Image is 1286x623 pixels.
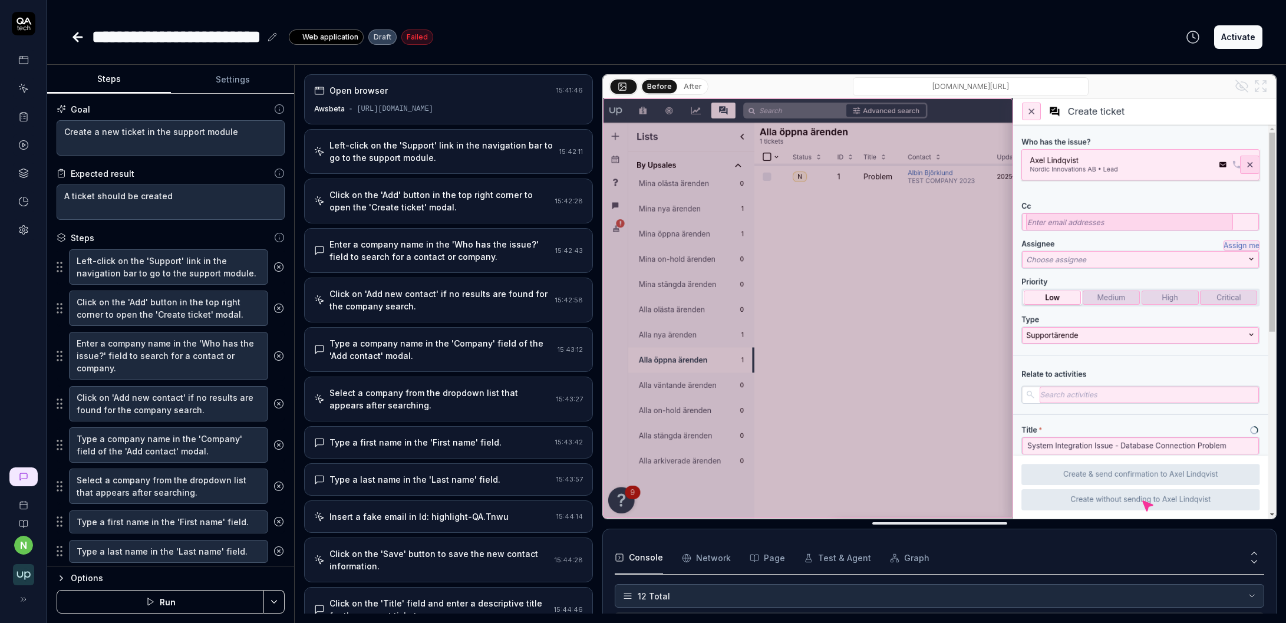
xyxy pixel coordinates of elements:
time: 15:42:28 [555,197,583,205]
div: Suggestions [57,249,285,285]
button: Remove step [268,474,289,498]
button: Console [615,542,663,575]
div: Suggestions [57,468,285,505]
time: 15:42:11 [559,147,583,156]
button: Network [682,542,731,575]
button: Remove step [268,344,289,368]
button: Steps [47,65,171,94]
button: n [14,536,33,555]
div: Open browser [329,84,388,97]
button: Test & Agent [804,542,871,575]
div: Suggestions [57,509,285,534]
div: Suggestions [57,427,285,463]
div: Suggestions [57,331,285,380]
div: [URL][DOMAIN_NAME] [357,104,433,114]
time: 15:44:14 [556,512,583,520]
time: 15:44:46 [554,605,583,614]
button: View version history [1179,25,1207,49]
div: Draft [368,29,397,45]
time: 15:43:12 [558,345,583,354]
div: Type a first name in the 'First name' field. [329,436,502,449]
div: Left-click on the 'Support' link in the navigation bar to go to the support module. [329,139,555,164]
div: Enter a company name in the 'Who has the issue?' field to search for a contact or company. [329,238,550,263]
a: Documentation [5,510,42,529]
button: Run [57,590,264,614]
div: Suggestions [57,385,285,422]
button: Options [57,571,285,585]
a: New conversation [9,467,38,486]
a: Web application [289,29,364,45]
button: Remove step [268,539,289,563]
button: Upsales Logo [5,555,42,588]
div: Failed [401,29,433,45]
button: Activate [1214,25,1262,49]
div: Select a company from the dropdown list that appears after searching. [329,387,552,411]
button: Show all interative elements [1232,77,1251,95]
time: 15:43:27 [556,395,583,403]
button: Remove step [268,255,289,279]
button: After [679,80,707,93]
a: Book a call with us [5,491,42,510]
div: Goal [71,103,90,116]
div: Type a last name in the 'Last name' field. [329,473,500,486]
div: Click on the 'Save' button to save the new contact information. [329,548,550,572]
span: Web application [302,32,358,42]
div: Click on 'Add new contact' if no results are found for the company search. [329,288,550,312]
button: Remove step [268,433,289,457]
time: 15:43:42 [555,438,583,446]
button: Remove step [268,392,289,416]
div: Expected result [71,167,134,180]
div: Awsbeta [314,104,345,114]
time: 15:44:28 [555,556,583,564]
img: Upsales Logo [13,564,34,585]
div: Click on the 'Add' button in the top right corner to open the 'Create ticket' modal. [329,189,550,213]
div: Steps [71,232,94,244]
div: Insert a fake email in Id: highlight-QA.Tnwu [329,510,509,523]
button: Before [642,80,677,93]
time: 15:41:46 [556,86,583,94]
div: Options [71,571,285,585]
time: 15:42:43 [555,246,583,255]
div: Suggestions [57,290,285,327]
div: Click on the 'Title' field and enter a descriptive title for the support ticket. [329,597,549,622]
div: Suggestions [57,539,285,563]
button: Settings [171,65,295,94]
button: Graph [890,542,929,575]
button: Remove step [268,296,289,320]
button: Open in full screen [1251,77,1270,95]
time: 15:42:58 [555,296,583,304]
button: Page [750,542,785,575]
div: Type a company name in the 'Company' field of the 'Add contact' modal. [329,337,553,362]
button: Remove step [268,510,289,533]
time: 15:43:57 [556,475,583,483]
